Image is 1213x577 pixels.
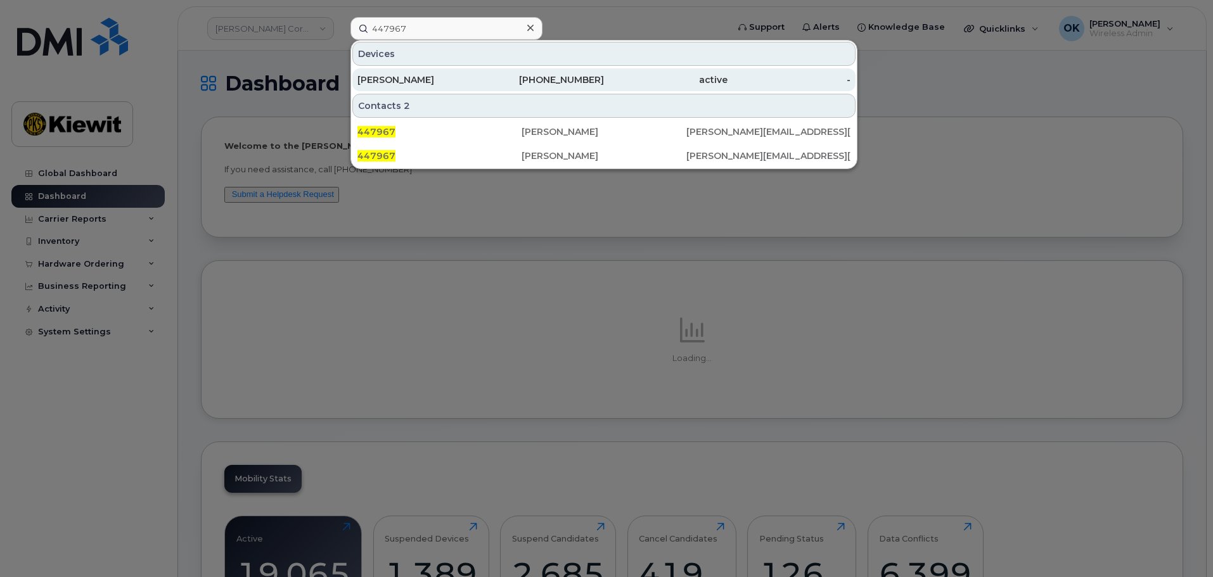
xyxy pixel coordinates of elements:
div: - [728,73,851,86]
div: Contacts [352,94,856,118]
span: 447967 [357,126,395,137]
div: [PHONE_NUMBER] [481,73,605,86]
div: [PERSON_NAME] [522,149,686,162]
a: 447967[PERSON_NAME][PERSON_NAME][EMAIL_ADDRESS][PERSON_NAME][DOMAIN_NAME] [352,120,856,143]
div: active [604,73,728,86]
iframe: Messenger Launcher [1158,522,1203,567]
span: 447967 [357,150,395,162]
a: 447967[PERSON_NAME][PERSON_NAME][EMAIL_ADDRESS][PERSON_NAME][DOMAIN_NAME] [352,144,856,167]
div: [PERSON_NAME] [357,73,481,86]
div: [PERSON_NAME] [522,125,686,138]
a: [PERSON_NAME][PHONE_NUMBER]active- [352,68,856,91]
div: Devices [352,42,856,66]
div: [PERSON_NAME][EMAIL_ADDRESS][PERSON_NAME][DOMAIN_NAME] [686,149,850,162]
span: 2 [404,99,410,112]
div: [PERSON_NAME][EMAIL_ADDRESS][PERSON_NAME][DOMAIN_NAME] [686,125,850,138]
